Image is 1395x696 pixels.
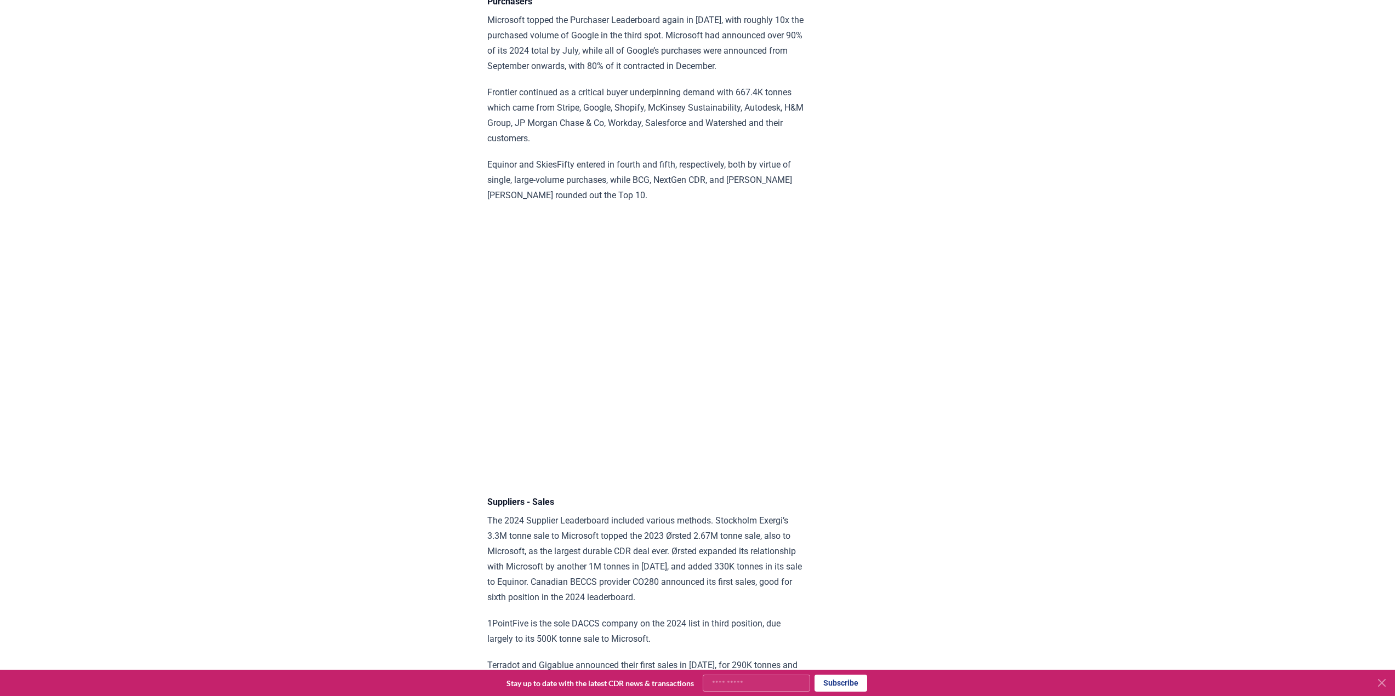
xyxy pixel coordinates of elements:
p: 1PointFive is the sole DACCS company on the 2024 list in third position, due largely to its 500K ... [487,616,808,647]
p: Equinor and SkiesFifty entered in fourth and fifth, respectively, both by virtue of single, large... [487,157,808,203]
iframe: Table [487,214,808,482]
p: Frontier continued as a critical buyer underpinning demand with 667.4K tonnes which came from Str... [487,85,808,146]
p: Microsoft topped the Purchaser Leaderboard again in [DATE], with roughly 10x the purchased volume... [487,13,808,74]
p: The 2024 Supplier Leaderboard included various methods. Stockholm Exergi’s 3.3M tonne sale to Mic... [487,513,808,605]
h4: Suppliers - Sales [487,496,808,509]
